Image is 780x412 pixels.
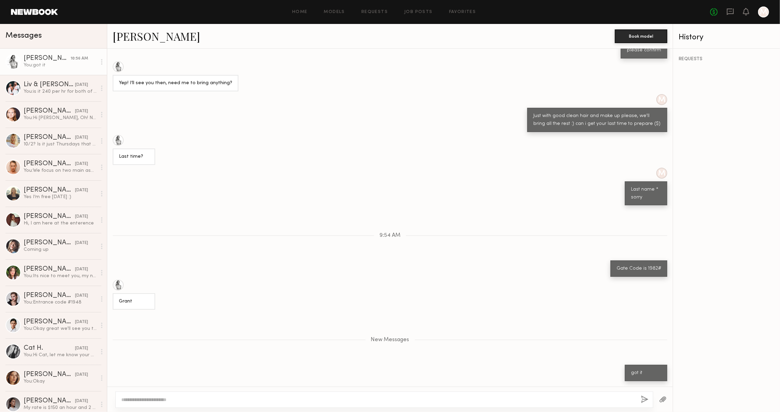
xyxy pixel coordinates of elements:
div: [PERSON_NAME] [24,213,75,220]
div: You: We focus on two main aspects: first, the online portfolio. When candidates arrive, they ofte... [24,167,97,174]
div: Last time? [119,153,149,161]
div: Last name * sorry [631,186,661,202]
span: Messages [5,32,42,40]
div: [DATE] [75,187,88,194]
div: Hi, I am here at the enterence [24,220,97,227]
div: [PERSON_NAME] [24,398,75,404]
a: M [758,7,769,17]
div: [DATE] [75,372,88,378]
div: [PERSON_NAME] [24,371,75,378]
div: Gate Code is 1982# [617,265,661,273]
div: You: Okay great we'll see you then [24,325,97,332]
div: [DATE] [75,134,88,141]
a: [PERSON_NAME] [113,29,200,43]
span: 9:54 AM [380,233,400,239]
div: REQUESTS [679,57,775,62]
div: Yep! I’ll see you then, need me to bring anything? [119,79,232,87]
div: [PERSON_NAME] [24,134,75,141]
div: [PERSON_NAME] [24,108,75,115]
div: 10/2? Is it just Thursdays that you have available? If so would the 9th or 16th work? [24,141,97,147]
span: New Messages [371,337,409,343]
div: Liv & [PERSON_NAME] [24,81,75,88]
div: Cat H. [24,345,75,352]
div: [PERSON_NAME] [24,319,75,325]
div: Grant [119,298,149,306]
div: please confirm [627,47,661,54]
div: [DATE] [75,161,88,167]
a: Models [324,10,345,14]
div: [DATE] [75,398,88,404]
div: 10:56 AM [71,55,88,62]
div: [DATE] [75,240,88,246]
div: My rate is $150 an hour and 2 hours minimum [24,404,97,411]
div: [DATE] [75,214,88,220]
div: You: got it [24,62,97,68]
div: [DATE] [75,345,88,352]
div: You: Hi Cat, let me know your availability [24,352,97,358]
div: Coming up [24,246,97,253]
div: You: Its nice to meet you, my name is [PERSON_NAME] and I am the Head Designer at Blue B Collecti... [24,273,97,279]
div: You: Entrance code #1948 [24,299,97,306]
div: [DATE] [75,82,88,88]
div: [DATE] [75,108,88,115]
div: Just with good clean hair and make up please, we'll bring all the rest :) can i get your last tim... [533,112,661,128]
div: [PERSON_NAME] [24,240,75,246]
a: Requests [361,10,388,14]
div: [PERSON_NAME] [24,187,75,194]
div: You: Okay [24,378,97,385]
div: Yes I’m free [DATE] :) [24,194,97,200]
div: [DATE] [75,319,88,325]
a: Home [292,10,308,14]
div: You: Hi [PERSON_NAME], Oh! No. I hope you recover soon, as soon you recover reach back to me! I w... [24,115,97,121]
div: [PERSON_NAME] [24,55,71,62]
a: Favorites [449,10,476,14]
div: [DATE] [75,293,88,299]
button: Book model [615,29,667,43]
div: You: is it 240 per hr for both of you or per person [24,88,97,95]
div: [PERSON_NAME] [24,292,75,299]
a: Job Posts [404,10,433,14]
div: [PERSON_NAME] [24,266,75,273]
div: [DATE] [75,266,88,273]
a: Book model [615,33,667,39]
div: History [679,34,775,41]
div: got it [631,369,661,377]
div: [PERSON_NAME] [24,160,75,167]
